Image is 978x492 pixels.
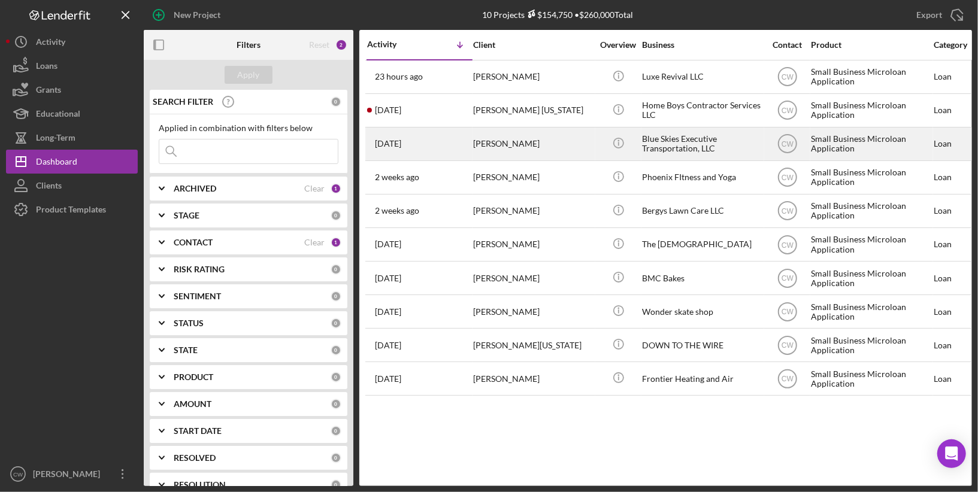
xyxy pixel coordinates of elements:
div: 1 [331,237,341,248]
div: Activity [36,30,65,57]
div: 0 [331,210,341,221]
div: Clients [36,174,62,201]
text: CW [13,471,23,478]
div: Small Business Microloan Application [811,262,931,294]
div: Long-Term [36,126,75,153]
div: Open Intercom Messenger [937,439,966,468]
time: 2025-09-22 15:56 [375,139,401,148]
div: Bergys Lawn Care LLC [642,195,762,227]
div: Small Business Microloan Application [811,195,931,227]
div: 0 [331,264,341,275]
div: [PERSON_NAME] [473,363,593,394]
time: 2025-07-30 20:33 [375,374,401,384]
button: New Project [144,3,232,27]
div: Grants [36,78,61,105]
button: Grants [6,78,138,102]
button: Activity [6,30,138,54]
div: [PERSON_NAME] [473,162,593,193]
div: Luxe Revival LLC [642,61,762,93]
time: 2025-09-18 19:03 [375,206,419,215]
div: The [DEMOGRAPHIC_DATA] [642,229,762,260]
div: [PERSON_NAME] [US_STATE] [473,95,593,126]
button: Apply [225,66,272,84]
button: Product Templates [6,198,138,221]
time: 2025-09-25 17:21 [375,105,401,115]
div: Home Boys Contractor Services LLC [642,95,762,126]
div: Wonder skate shop [642,296,762,327]
div: 0 [331,479,341,490]
div: 2 [335,39,347,51]
div: New Project [174,3,220,27]
time: 2025-09-29 18:01 [375,72,423,81]
div: Clear [304,184,325,193]
text: CW [782,207,794,215]
button: Long-Term [6,126,138,150]
b: Filters [237,40,261,50]
button: Clients [6,174,138,198]
div: [PERSON_NAME] [473,128,593,160]
text: CW [782,341,794,350]
b: PRODUCT [174,372,213,382]
div: Clear [304,238,325,247]
div: [PERSON_NAME] [473,195,593,227]
div: [PERSON_NAME] [473,262,593,294]
div: [PERSON_NAME] [473,61,593,93]
div: [PERSON_NAME] [473,229,593,260]
b: RISK RATING [174,265,225,274]
time: 2025-08-25 20:43 [375,274,401,283]
div: Small Business Microloan Application [811,329,931,361]
div: 0 [331,399,341,409]
div: Dashboard [36,150,77,177]
div: Overview [596,40,641,50]
div: Business [642,40,762,50]
div: [PERSON_NAME][US_STATE] [473,329,593,361]
text: CW [782,174,794,182]
time: 2025-08-05 02:39 [375,341,401,350]
button: Loans [6,54,138,78]
time: 2025-08-10 17:54 [375,307,401,317]
div: 0 [331,96,341,107]
b: RESOLUTION [174,480,226,490]
button: Dashboard [6,150,138,174]
div: Small Business Microloan Application [811,128,931,160]
div: 10 Projects • $260,000 Total [483,10,634,20]
b: STATE [174,345,198,355]
div: Small Business Microloan Application [811,363,931,394]
button: Educational [6,102,138,126]
text: CW [782,308,794,316]
div: Small Business Microloan Application [811,61,931,93]
text: CW [782,274,794,283]
div: Frontier Heating and Air [642,363,762,394]
b: AMOUNT [174,399,211,409]
b: START DATE [174,426,222,436]
b: SEARCH FILTER [153,97,213,107]
div: Applied in combination with filters below [159,123,338,133]
time: 2025-09-18 23:49 [375,172,419,182]
div: 0 [331,345,341,356]
div: 0 [331,372,341,382]
div: Export [916,3,942,27]
div: Client [473,40,593,50]
div: DOWN TO THE WIRE [642,329,762,361]
div: Educational [36,102,80,129]
div: 0 [331,291,341,302]
b: ARCHIVED [174,184,216,193]
time: 2025-08-25 20:52 [375,239,401,249]
div: Small Business Microloan Application [811,162,931,193]
div: 0 [331,452,341,463]
text: CW [782,73,794,81]
b: RESOLVED [174,453,216,463]
div: Small Business Microloan Application [811,296,931,327]
div: Blue Skies Executive Transportation, LLC [642,128,762,160]
text: CW [782,107,794,115]
div: [PERSON_NAME] [473,296,593,327]
button: CW[PERSON_NAME] [6,462,138,486]
div: BMC Bakes [642,262,762,294]
b: CONTACT [174,238,213,247]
